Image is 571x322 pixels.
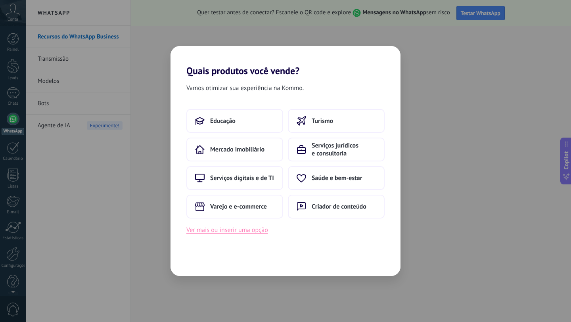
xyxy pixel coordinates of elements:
[312,117,333,125] span: Turismo
[210,146,264,153] span: Mercado Imobiliário
[288,138,385,161] button: Serviços jurídicos e consultoria
[312,174,362,182] span: Saúde e bem-estar
[288,109,385,133] button: Turismo
[186,83,304,93] span: Vamos otimizar sua experiência na Kommo.
[210,174,274,182] span: Serviços digitais e de TI
[312,142,376,157] span: Serviços jurídicos e consultoria
[186,138,283,161] button: Mercado Imobiliário
[210,203,267,211] span: Varejo e e-commerce
[288,195,385,218] button: Criador de conteúdo
[171,46,400,77] h2: Quais produtos você vende?
[210,117,236,125] span: Educação
[186,195,283,218] button: Varejo e e-commerce
[186,225,268,235] button: Ver mais ou inserir uma opção
[288,166,385,190] button: Saúde e bem-estar
[186,166,283,190] button: Serviços digitais e de TI
[312,203,366,211] span: Criador de conteúdo
[186,109,283,133] button: Educação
